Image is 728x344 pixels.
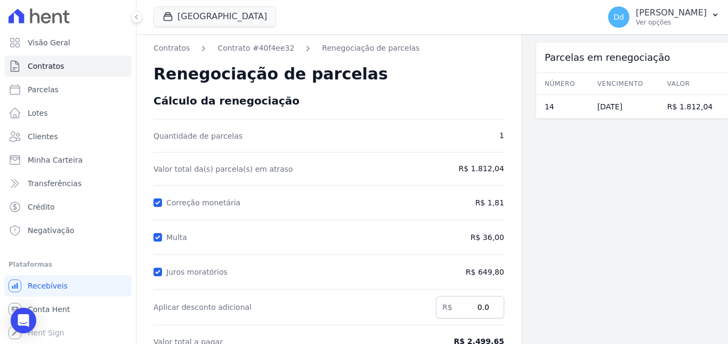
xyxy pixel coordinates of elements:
button: [GEOGRAPHIC_DATA] [153,6,276,27]
span: R$ 649,80 [424,267,504,278]
span: Valor total da(s) parcela(s) em atraso [153,164,414,174]
span: R$ 1.812,04 [424,163,504,174]
th: Número [536,73,589,95]
a: Parcelas [4,79,132,100]
span: Visão Geral [28,37,70,48]
span: Renegociação de parcelas [153,65,388,83]
span: Conta Hent [28,304,70,315]
a: Conta Hent [4,299,132,320]
span: Cálculo da renegociação [153,94,300,107]
a: Recebíveis [4,275,132,297]
td: 14 [536,95,589,119]
span: Negativação [28,225,75,236]
p: Ver opções [636,18,707,27]
p: [PERSON_NAME] [636,7,707,18]
button: Dd [PERSON_NAME] Ver opções [600,2,728,32]
span: 1 [424,130,504,141]
span: Quantidade de parcelas [153,131,414,141]
td: R$ 1.812,04 [659,95,728,119]
div: Parcelas em renegociação [536,43,728,73]
th: Valor [659,73,728,95]
a: Minha Carteira [4,149,132,171]
a: Visão Geral [4,32,132,53]
span: Recebíveis [28,281,68,291]
span: Lotes [28,108,48,118]
nav: Breadcrumb [153,43,504,54]
span: Clientes [28,131,58,142]
a: Negativação [4,220,132,241]
td: [DATE] [589,95,659,119]
label: Aplicar desconto adicional [153,302,425,313]
a: Contratos [153,43,190,54]
a: Transferências [4,173,132,194]
span: Dd [613,13,624,21]
th: Vencimento [589,73,659,95]
a: Lotes [4,102,132,124]
div: Plataformas [9,258,127,271]
label: Juros moratórios [166,268,232,276]
a: Contratos [4,55,132,77]
label: Multa [166,233,191,242]
a: Renegociação de parcelas [322,43,419,54]
label: Correção monetária [166,198,245,207]
div: Open Intercom Messenger [11,308,36,333]
a: Crédito [4,196,132,218]
span: Transferências [28,178,82,189]
a: Contrato #40f4ee32 [217,43,294,54]
span: R$ 36,00 [424,232,504,243]
span: Minha Carteira [28,155,83,165]
a: Clientes [4,126,132,147]
span: Contratos [28,61,64,71]
span: Parcelas [28,84,59,95]
span: R$ 1,81 [475,197,504,209]
span: Crédito [28,202,55,212]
